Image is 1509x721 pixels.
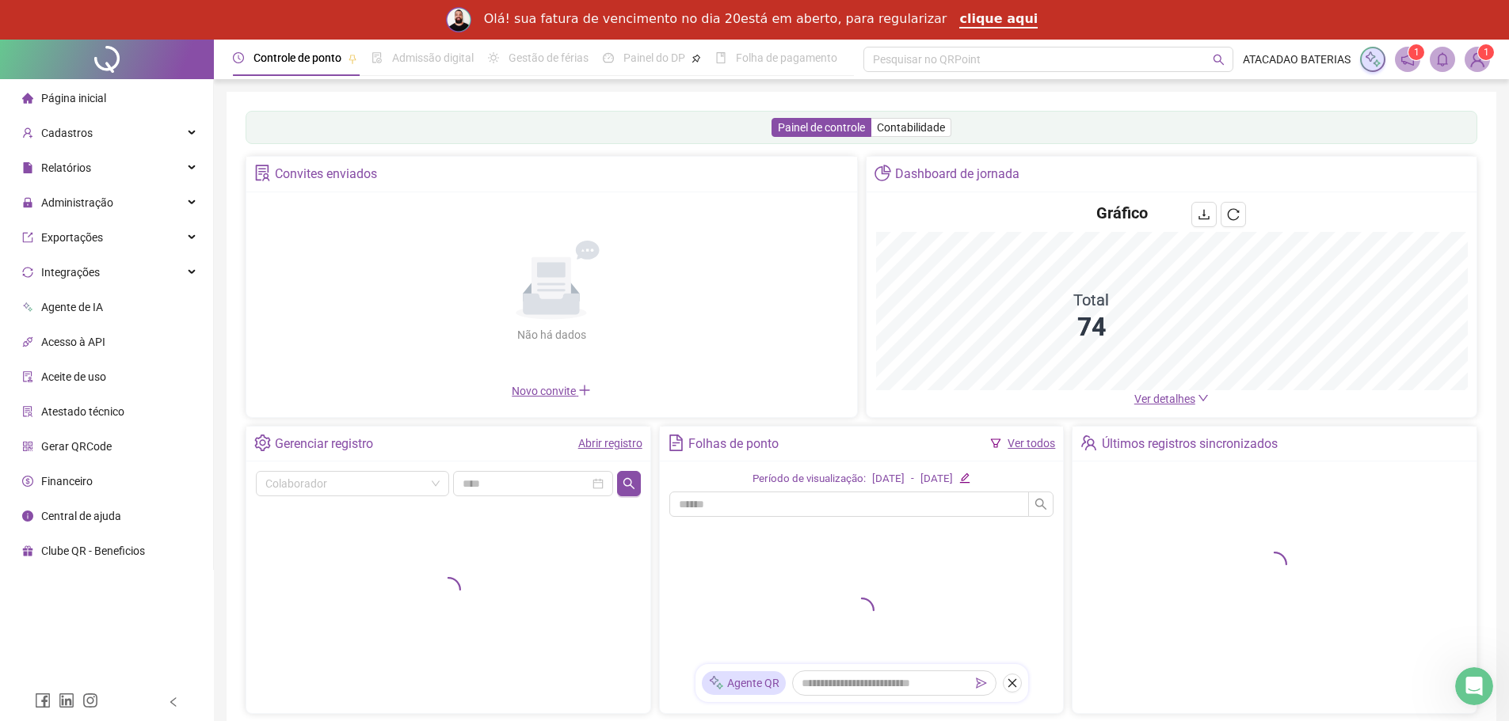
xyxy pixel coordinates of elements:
[41,370,106,383] span: Aceite de uso
[1213,54,1225,66] span: search
[603,52,614,63] span: dashboard
[41,127,93,139] span: Cadastros
[253,51,341,64] span: Controle de ponto
[22,336,33,347] span: api
[446,7,471,32] img: Profile image for Rodolfo
[22,267,33,278] span: sync
[1096,202,1148,224] h4: Gráfico
[959,11,1038,28] a: clique aqui
[1198,208,1210,221] span: download
[392,51,474,64] span: Admissão digital
[1198,393,1209,404] span: down
[875,165,891,181] span: pie-chart
[668,434,684,451] span: file-text
[59,693,74,708] span: linkedin
[1080,434,1097,451] span: team
[1257,547,1293,582] span: loading
[41,405,124,418] span: Atestado técnico
[692,54,701,63] span: pushpin
[688,431,779,457] div: Folhas de ponto
[41,301,103,313] span: Agente de IA
[233,52,244,63] span: clock-circle
[430,572,466,608] span: loading
[1243,51,1351,68] span: ATACADAO BATERIAS
[22,371,33,382] span: audit
[844,593,879,628] span: loading
[877,121,945,134] span: Contabilidade
[41,475,93,488] span: Financeiro
[22,197,33,208] span: lock
[1414,47,1419,58] span: 1
[41,231,103,244] span: Exportações
[872,471,905,488] div: [DATE]
[41,266,100,279] span: Integrações
[22,441,33,452] span: qrcode
[484,11,947,27] div: Olá! sua fatura de vencimento no dia 20está em aberto, para regularizar
[41,440,112,453] span: Gerar QRCode
[512,385,591,397] span: Novo convite
[1478,44,1494,60] sup: Atualize o seu contato no menu Meus Dados
[911,471,914,488] div: -
[1455,667,1493,705] iframe: Intercom live chat
[35,693,51,708] span: facebook
[254,434,271,451] span: setting
[1435,52,1450,66] span: bell
[275,431,373,457] div: Gerenciar registro
[578,384,591,397] span: plus
[1227,208,1240,221] span: reload
[488,52,499,63] span: sun
[578,437,642,450] a: Abrir registro
[715,52,726,63] span: book
[736,51,837,64] span: Folha de pagamento
[1035,498,1047,510] span: search
[348,54,357,63] span: pushpin
[623,51,685,64] span: Painel do DP
[41,545,145,557] span: Clube QR - Beneficios
[22,406,33,417] span: solution
[254,165,271,181] span: solution
[1484,47,1489,58] span: 1
[1465,47,1489,71] img: 76675
[1364,51,1381,68] img: sparkle-icon.fc2bf0ac1784a2077858766a79e2daf3.svg
[895,161,1019,188] div: Dashboard de jornada
[41,161,91,174] span: Relatórios
[702,671,786,695] div: Agente QR
[478,326,624,343] div: Não há dados
[509,51,589,64] span: Gestão de férias
[920,471,953,488] div: [DATE]
[1134,393,1195,405] span: Ver detalhes
[1007,677,1018,689] span: close
[22,476,33,487] span: dollar
[41,510,121,522] span: Central de ajuda
[22,162,33,173] span: file
[22,127,33,139] span: user-add
[623,477,635,490] span: search
[41,336,105,348] span: Acesso à API
[778,121,865,134] span: Painel de controle
[1134,393,1209,405] a: Ver detalhes down
[22,545,33,556] span: gift
[1008,437,1055,450] a: Ver todos
[22,232,33,243] span: export
[753,471,866,488] div: Período de visualização:
[1408,44,1424,60] sup: 1
[976,677,987,689] span: send
[959,472,970,483] span: edit
[1400,52,1415,66] span: notification
[372,52,383,63] span: file-done
[41,196,113,209] span: Administração
[168,696,179,708] span: left
[22,510,33,522] span: info-circle
[990,438,1001,449] span: filter
[22,93,33,104] span: home
[41,92,106,104] span: Página inicial
[708,675,724,692] img: sparkle-icon.fc2bf0ac1784a2077858766a79e2daf3.svg
[1102,431,1278,457] div: Últimos registros sincronizados
[82,693,98,708] span: instagram
[275,161,377,188] div: Convites enviados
